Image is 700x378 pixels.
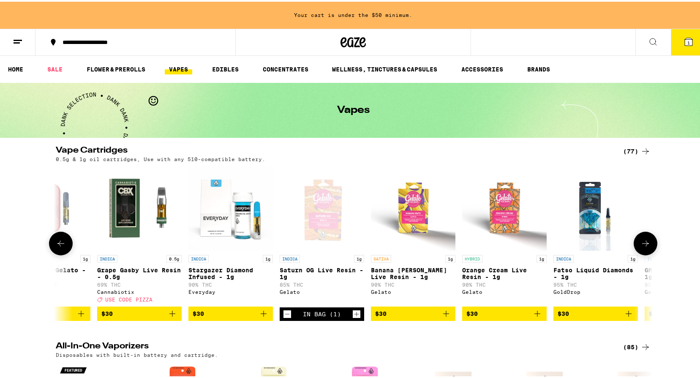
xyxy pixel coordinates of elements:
a: WELLNESS, TINCTURES & CAPSULES [328,63,441,73]
span: 1 [687,38,690,44]
p: 85% THC [280,280,364,286]
p: Grape Gasby Live Resin - 0.5g [97,265,182,279]
p: 1g [263,253,273,261]
p: INDICA [188,253,209,261]
a: ACCESSORIES [457,63,507,73]
p: 69% THC [97,280,182,286]
p: 90% THC [462,280,547,286]
button: Increment [352,308,361,317]
p: 0.5g [166,253,182,261]
p: Banana [PERSON_NAME] Live Resin - 1g [371,265,455,279]
a: HOME [4,63,27,73]
p: 1g [354,253,364,261]
button: Add to bag [553,305,638,319]
a: VAPES [165,63,192,73]
a: Open page for Stargazer Diamond Infused - 1g from Everyday [188,164,273,305]
p: INDICA [280,253,300,261]
img: GoldDrop - Fatso Liquid Diamonds - 1g [562,164,629,249]
a: (77) [623,145,651,155]
a: FLOWER & PREROLLS [82,63,150,73]
a: EDIBLES [208,63,243,73]
span: $30 [466,309,478,315]
span: $30 [101,309,113,315]
a: (85) [623,340,651,351]
a: Open page for Orange Cream Live Resin - 1g from Gelato [462,164,547,305]
p: Disposables with built-in battery and cartridge. [56,351,218,356]
button: Add to bag [188,305,273,319]
a: Open page for Saturn OG Live Resin - 1g from Gelato [280,164,364,306]
p: HYBRID [462,253,482,261]
p: Saturn OG Live Resin - 1g [280,265,364,279]
div: Gelato [462,288,547,293]
p: Orange Cream Live Resin - 1g [462,265,547,279]
span: $30 [193,309,204,315]
button: BRANDS [523,63,554,73]
p: Fatso Liquid Diamonds - 1g [553,265,638,279]
p: 1g [537,253,547,261]
img: Everyday - Stargazer Diamond Infused - 1g [188,164,273,249]
p: INDICA [645,253,665,261]
button: Add to bag [371,305,455,319]
img: Cannabiotix - Grape Gasby Live Resin - 0.5g [97,164,182,249]
a: Open page for Fatso Liquid Diamonds - 1g from GoldDrop [553,164,638,305]
div: Gelato [280,288,364,293]
h1: Vapes [337,104,370,114]
a: SALE [43,63,67,73]
img: Gelato - Banana Runtz Live Resin - 1g [371,164,455,249]
p: 95% THC [553,280,638,286]
a: CONCENTRATES [259,63,313,73]
button: Add to bag [462,305,547,319]
span: $30 [649,309,660,315]
div: Everyday [188,288,273,293]
button: Add to bag [97,305,182,319]
img: Gelato - Orange Cream Live Resin - 1g [462,164,547,249]
span: USE CODE PIZZA [105,295,153,301]
p: INDICA [97,253,117,261]
p: 1g [445,253,455,261]
button: Decrement [283,308,291,317]
p: INDICA [553,253,574,261]
h2: All-In-One Vaporizers [56,340,609,351]
a: Open page for Banana Runtz Live Resin - 1g from Gelato [371,164,455,305]
p: 1g [628,253,638,261]
p: SATIVA [371,253,391,261]
div: Cannabiotix [97,288,182,293]
div: GoldDrop [553,288,638,293]
p: 1g [80,253,90,261]
a: Open page for Grape Gasby Live Resin - 0.5g from Cannabiotix [97,164,182,305]
h2: Vape Cartridges [56,145,609,155]
div: Gelato [371,288,455,293]
span: $30 [558,309,569,315]
p: Stargazer Diamond Infused - 1g [188,265,273,279]
div: In Bag (1) [303,309,341,316]
p: 0.5g & 1g oil cartridges, Use with any 510-compatible battery. [56,155,265,160]
p: 90% THC [188,280,273,286]
p: 90% THC [371,280,455,286]
span: $30 [375,309,387,315]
